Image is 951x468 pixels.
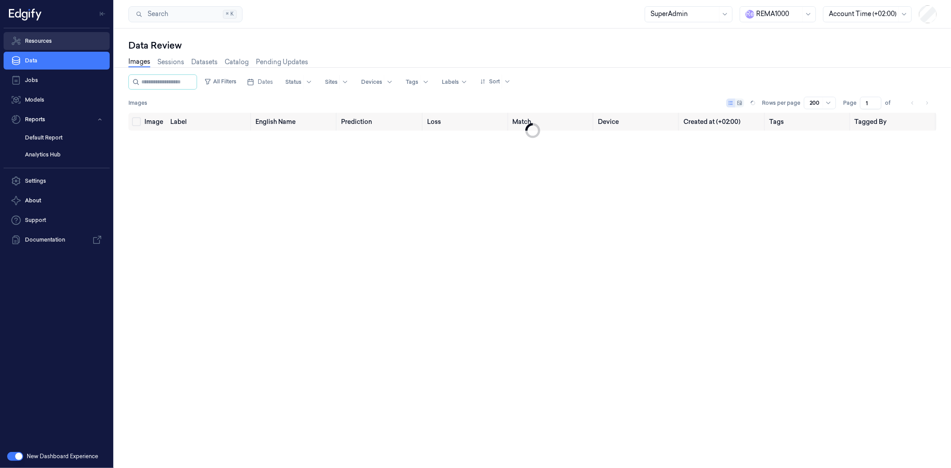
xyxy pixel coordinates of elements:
a: Support [4,211,110,229]
nav: pagination [906,97,933,109]
a: Datasets [191,57,218,67]
th: Match [509,113,595,131]
a: Jobs [4,71,110,89]
a: Resources [4,32,110,50]
a: Data [4,52,110,70]
a: Analytics Hub [18,147,110,162]
button: Search⌘K [128,6,243,22]
th: Created at (+02:00) [680,113,766,131]
span: Search [144,9,168,19]
th: Image [141,113,167,131]
span: of [885,99,899,107]
button: Dates [243,75,276,89]
th: Tags [766,113,851,131]
th: Tagged By [851,113,937,131]
a: Images [128,57,150,67]
a: Catalog [225,57,249,67]
p: Rows per page [762,99,800,107]
a: Models [4,91,110,109]
th: Loss [424,113,509,131]
span: R e [745,10,754,19]
button: About [4,192,110,209]
span: Page [843,99,856,107]
a: Pending Updates [256,57,308,67]
a: Default Report [18,130,110,145]
th: English Name [252,113,338,131]
button: All Filters [201,74,240,89]
button: Reports [4,111,110,128]
div: Data Review [128,39,937,52]
th: Device [594,113,680,131]
a: Documentation [4,231,110,249]
a: Sessions [157,57,184,67]
button: Select all [132,117,141,126]
button: Toggle Navigation [95,7,110,21]
th: Label [167,113,252,131]
span: Images [128,99,147,107]
a: Settings [4,172,110,190]
span: Dates [258,78,273,86]
th: Prediction [338,113,424,131]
